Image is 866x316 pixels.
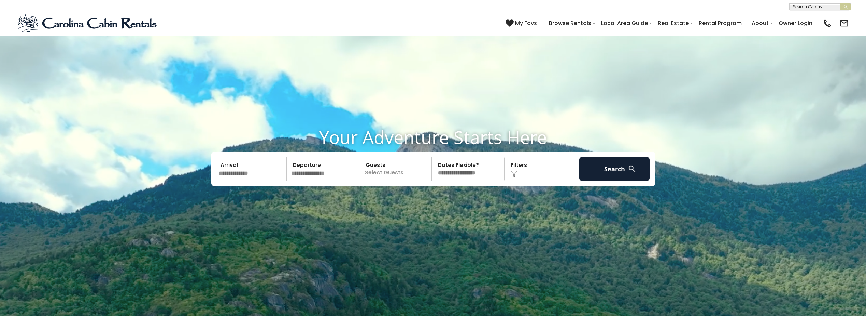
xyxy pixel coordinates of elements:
img: phone-regular-black.png [823,18,832,28]
a: Rental Program [695,17,745,29]
span: My Favs [515,19,537,27]
img: filter--v1.png [511,171,517,177]
button: Search [579,157,650,181]
a: Browse Rentals [545,17,595,29]
a: About [748,17,772,29]
a: My Favs [506,19,539,28]
img: search-regular-white.png [628,164,636,173]
img: Blue-2.png [17,13,159,34]
img: mail-regular-black.png [839,18,849,28]
a: Owner Login [775,17,816,29]
h1: Your Adventure Starts Here [5,127,861,148]
a: Local Area Guide [598,17,651,29]
p: Select Guests [361,157,432,181]
a: Real Estate [654,17,692,29]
